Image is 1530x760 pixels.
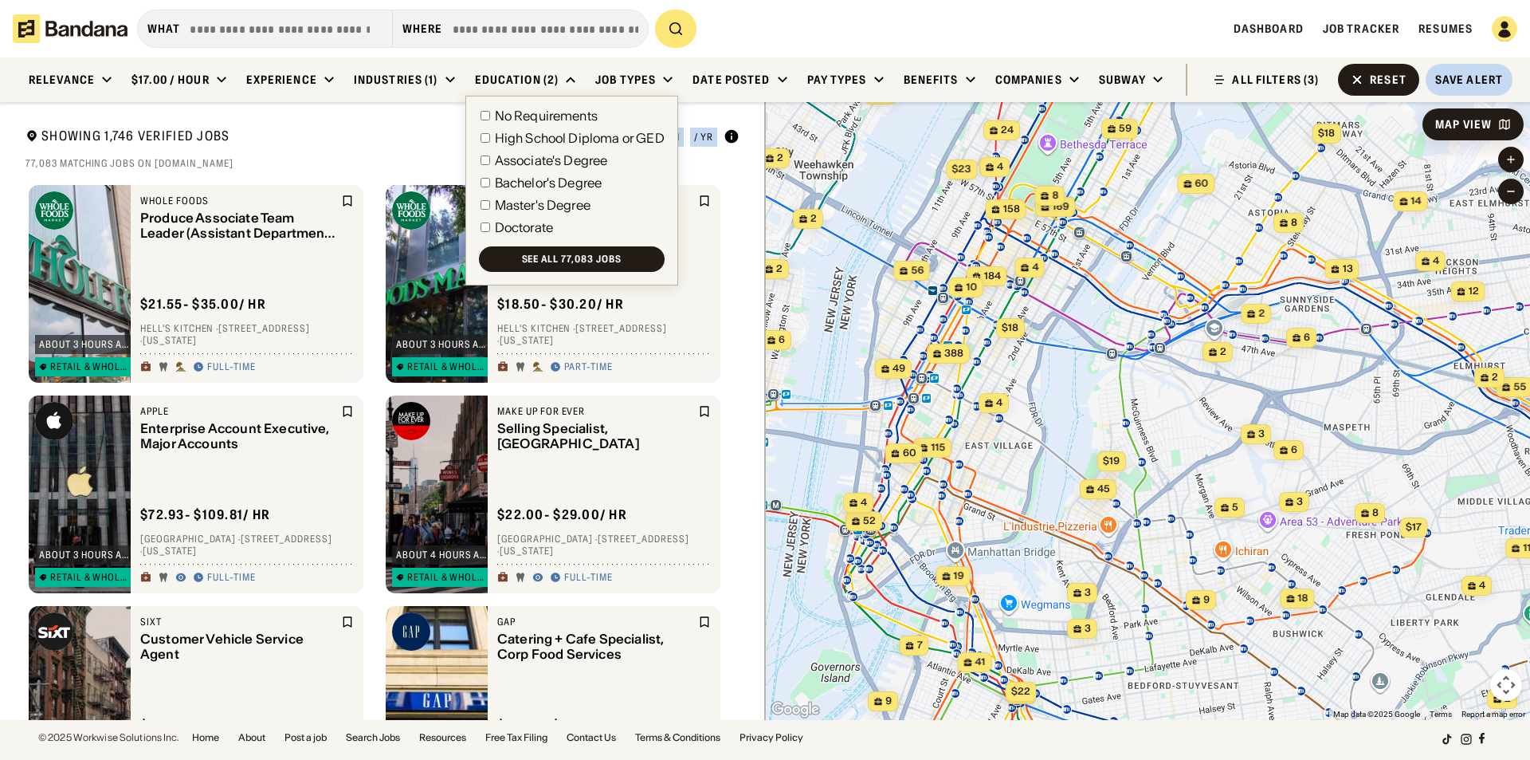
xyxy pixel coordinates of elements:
span: 10 [966,281,977,294]
div: Date Posted [692,73,770,87]
span: 8 [1291,216,1297,230]
a: Resumes [1418,22,1473,36]
div: about 3 hours ago [39,340,131,349]
span: 2 [1220,345,1226,359]
span: 6 [1291,443,1297,457]
div: $ 18.50 - $30.20 / hr [497,296,624,313]
span: 4 [997,160,1003,174]
div: Enterprise Account Executive, Major Accounts [140,421,338,451]
span: 41 [975,656,986,669]
span: 158 [1003,203,1020,216]
span: 3 [1258,427,1265,441]
span: 55 [1513,380,1526,394]
div: Retail & Wholesale [407,362,488,372]
div: about 3 hours ago [396,340,488,349]
div: Showing 1,746 Verified Jobs [25,128,567,148]
div: Selling Specialist, [GEOGRAPHIC_DATA] [497,421,695,451]
div: $ 21.55 - $35.00 / hr [140,296,266,313]
div: See all 77,083 jobs [522,254,622,264]
a: Open this area in Google Maps (opens a new window) [769,699,822,720]
div: about 3 hours ago [39,550,131,560]
div: Sixt [140,616,338,628]
div: Apple [140,405,338,418]
span: 59 [1119,122,1132,136]
span: 2 [810,212,817,226]
a: Search Jobs [346,733,400,742]
span: $22 [1011,685,1030,697]
span: 2 [1492,371,1498,384]
span: $18 [1002,321,1018,333]
div: Master's Degree [495,199,590,211]
div: Doctorate [495,221,553,234]
div: Full-time [207,361,256,374]
button: Map camera controls [1490,669,1522,701]
div: $ 22.00 - $29.00 / hr [497,506,627,523]
span: 6 [1304,331,1310,345]
span: 9 [885,695,892,708]
span: Map data ©2025 Google [1333,710,1420,719]
div: 77,083 matching jobs on [DOMAIN_NAME] [25,157,739,170]
a: Job Tracker [1323,22,1399,36]
span: 9 [1203,593,1210,607]
div: Retail & Wholesale [50,573,131,582]
div: Education (2) [475,73,559,87]
div: Produce Associate Team Leader (Assistant Department Manager) [140,211,338,241]
span: 52 [863,514,876,528]
div: [GEOGRAPHIC_DATA] · [STREET_ADDRESS] · [US_STATE] [497,533,711,557]
span: 2 [776,262,783,276]
span: 49 [892,362,905,376]
a: Report a map error [1461,710,1525,719]
div: Relevance [29,73,95,87]
img: Sixt logo [35,612,73,651]
div: No Requirements [495,109,598,122]
div: High School Diploma or GED [495,132,665,144]
div: Map View [1435,119,1492,130]
div: Save Alert [1435,73,1503,87]
div: Where [402,22,443,36]
div: Part-time [564,361,613,374]
div: ALL FILTERS (3) [1232,74,1319,85]
img: Whole Foods logo [35,191,73,230]
div: Hell's Kitchen · [STREET_ADDRESS] · [US_STATE] [497,322,711,347]
div: MAKE UP FOR EVER [497,405,695,418]
a: Post a job [284,733,327,742]
div: $ 25.20 - $31.60 / hr [497,717,623,734]
span: $17 [1406,521,1422,533]
a: Terms (opens in new tab) [1430,710,1452,719]
img: Gap logo [392,612,430,651]
div: Benefits [904,73,959,87]
div: / yr [694,132,713,142]
span: 4 [1032,261,1038,274]
a: Privacy Policy [739,733,803,742]
span: Dashboard [1234,22,1304,36]
span: 4 [1479,579,1485,593]
a: About [238,733,265,742]
span: 4 [861,496,867,510]
div: Companies [995,73,1062,87]
div: Catering + Cafe Specialist, Corp Food Services [497,632,695,662]
span: 6 [779,333,785,347]
span: 3 [1085,622,1091,636]
span: 14 [1411,195,1422,208]
span: 4 [996,396,1002,410]
span: 5 [1232,501,1238,514]
div: Job Types [595,73,656,87]
div: $ 24.50 / hr [140,717,214,734]
div: grid [25,179,739,720]
span: 60 [1195,177,1209,191]
div: Reset [1370,74,1406,85]
span: 184 [984,270,1001,283]
span: 2 [1504,692,1511,706]
span: 3 [1297,495,1303,509]
span: 2 [777,152,783,165]
span: 4 [1433,254,1439,268]
span: $23 [952,163,971,175]
span: 45 [1097,482,1110,496]
div: Industries (1) [354,73,438,87]
div: Customer Vehicle Service Agent [140,632,338,662]
div: Pay Types [807,73,867,87]
span: 60 [903,447,916,460]
div: © 2025 Workwise Solutions Inc. [38,733,179,742]
div: what [147,22,180,36]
